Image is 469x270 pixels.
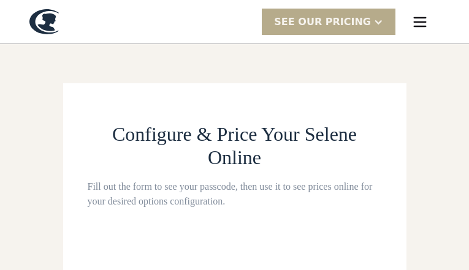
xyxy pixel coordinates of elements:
div: menu [400,2,440,42]
div: SEE Our Pricing [274,15,371,29]
div: Fill out the form to see your passcode, then use it to see prices online for your desired options... [88,179,382,209]
div: SEE Our Pricing [262,9,395,35]
span: Configure & Price Your Selene Online [112,123,357,168]
a: home [29,9,59,34]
